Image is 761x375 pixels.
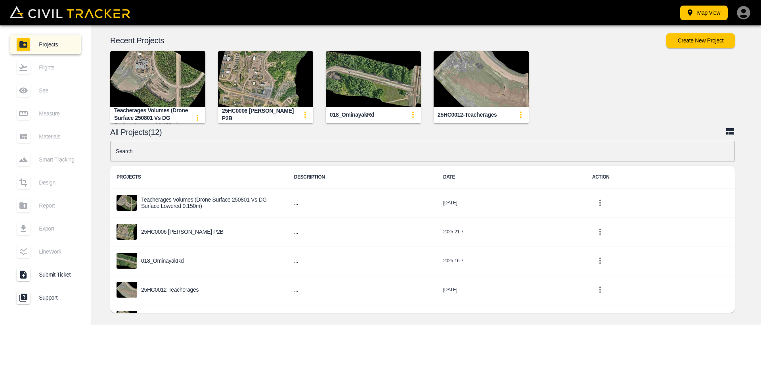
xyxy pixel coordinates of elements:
a: Projects [10,35,81,54]
div: 25HC0006 [PERSON_NAME] P2B [222,107,297,122]
button: update-card-details [189,110,205,126]
h6: ... [294,285,430,295]
button: Create New Project [666,33,735,48]
button: update-card-details [513,107,529,123]
img: Teacherages volumes (Drone surface 250801 vs DG surface lowered 0.150m) [110,51,205,107]
a: Support [10,288,81,307]
td: 2025-16-7 [437,246,586,275]
td: [DATE] [437,304,586,333]
a: Submit Ticket [10,265,81,284]
p: Recent Projects [110,37,666,44]
img: 25HC0012-Teacherages [434,51,529,107]
h6: ... [294,198,430,208]
span: Projects [39,41,75,48]
h6: ... [294,256,430,266]
button: update-card-details [405,107,421,123]
button: Map View [680,6,728,20]
p: All Projects(12) [110,129,725,135]
img: 018_OminayakRd [326,51,421,107]
button: update-card-details [297,107,313,123]
div: 25HC0012-Teacherages [438,111,497,119]
p: 25HC0012-Teacherages [141,287,199,293]
td: [DATE] [437,275,586,304]
div: 018_OminayakRd [330,111,374,119]
p: Teacherages volumes (Drone surface 250801 vs DG surface lowered 0.150m) [141,196,281,210]
div: Teacherages volumes (Drone surface 250801 vs DG surface lowered 0.150m) [114,107,189,129]
td: 2025-21-7 [437,217,586,246]
img: project-image [117,311,137,327]
th: PROJECTS [110,166,288,188]
span: Submit Ticket [39,271,75,278]
img: project-image [117,282,137,298]
img: project-image [117,253,137,269]
th: DATE [437,166,586,188]
img: 25HC0006 HAMM P2B [218,51,313,107]
img: project-image [117,195,137,211]
h6: ... [294,227,430,237]
td: [DATE] [437,188,586,217]
th: DESCRIPTION [288,166,437,188]
img: Civil Tracker [10,6,130,18]
span: Support [39,294,75,301]
p: 25HC0006 [PERSON_NAME] P2B [141,229,224,235]
img: project-image [117,224,137,240]
th: ACTION [586,166,735,188]
p: 018_OminayakRd [141,258,184,264]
